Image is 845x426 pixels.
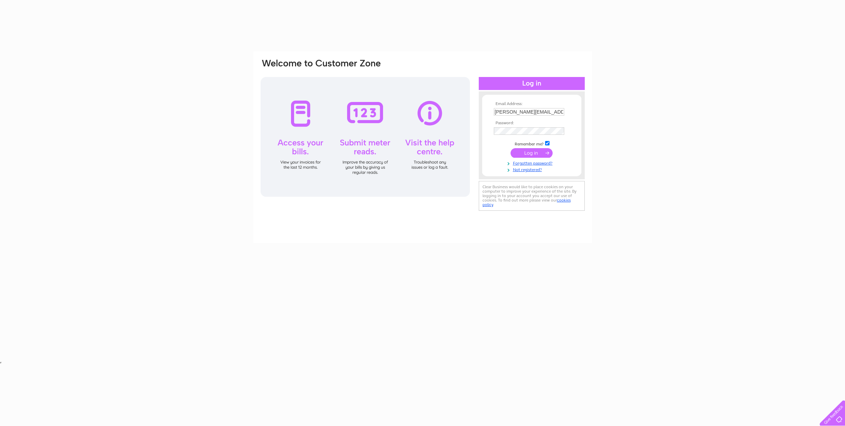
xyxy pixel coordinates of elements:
[511,148,553,158] input: Submit
[494,166,571,172] a: Not registered?
[492,140,571,147] td: Remember me?
[492,102,571,106] th: Email Address:
[479,181,585,211] div: Clear Business would like to place cookies on your computer to improve your experience of the sit...
[492,121,571,126] th: Password:
[494,159,571,166] a: Forgotten password?
[483,198,571,207] a: cookies policy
